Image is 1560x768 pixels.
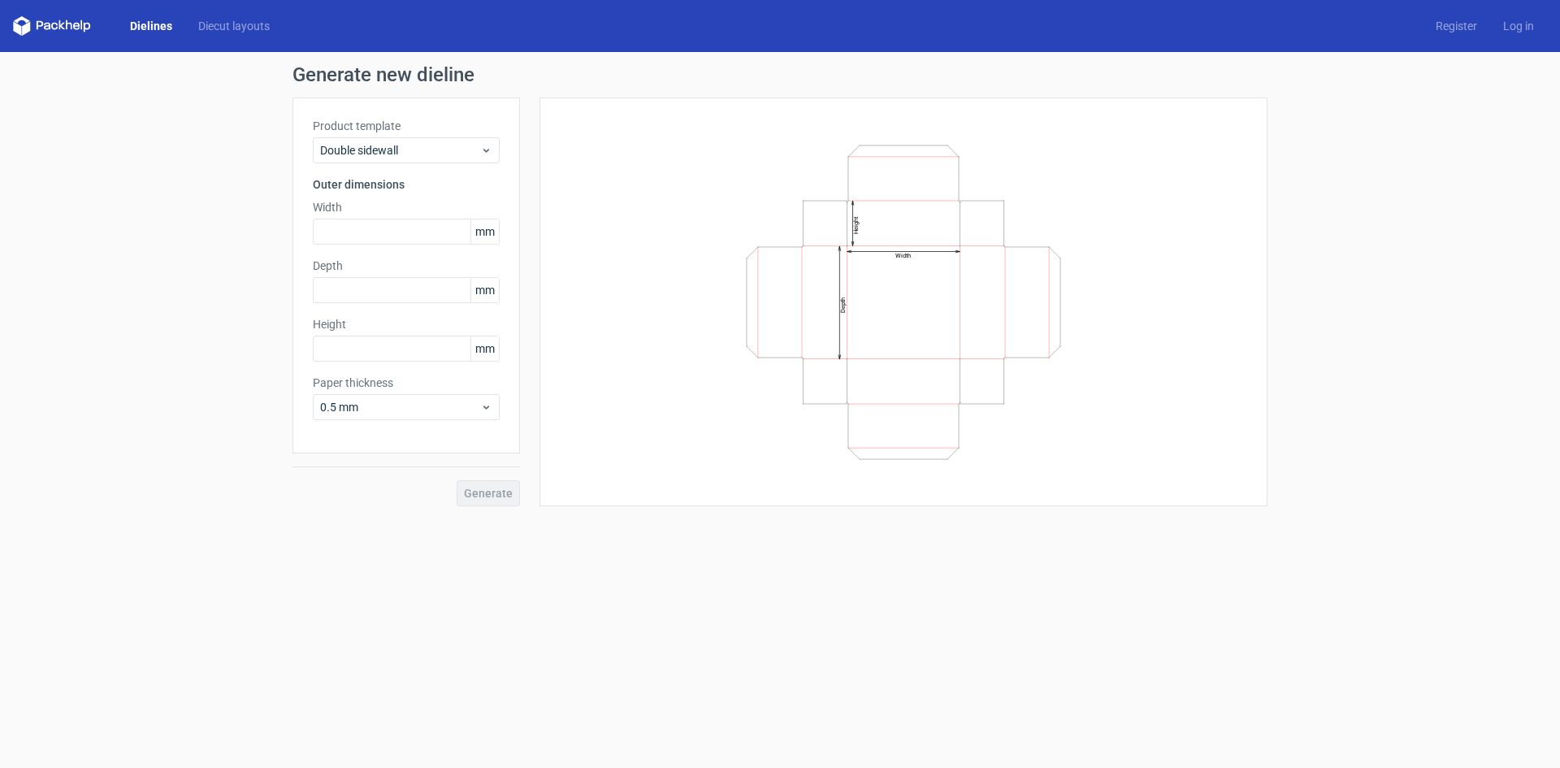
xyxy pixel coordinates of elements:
h1: Generate new dieline [292,65,1267,85]
a: Diecut layouts [185,18,283,34]
span: mm [470,278,499,302]
span: mm [470,336,499,361]
text: Depth [839,297,847,312]
label: Product template [313,118,500,134]
label: Paper thickness [313,375,500,391]
h3: Outer dimensions [313,176,500,193]
span: 0.5 mm [320,399,480,415]
a: Register [1423,18,1490,34]
text: Height [852,216,860,234]
label: Height [313,316,500,332]
label: Depth [313,258,500,274]
span: Double sidewall [320,142,480,158]
text: Width [895,252,911,259]
a: Log in [1490,18,1547,34]
span: mm [470,219,499,244]
a: Dielines [117,18,185,34]
label: Width [313,199,500,215]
